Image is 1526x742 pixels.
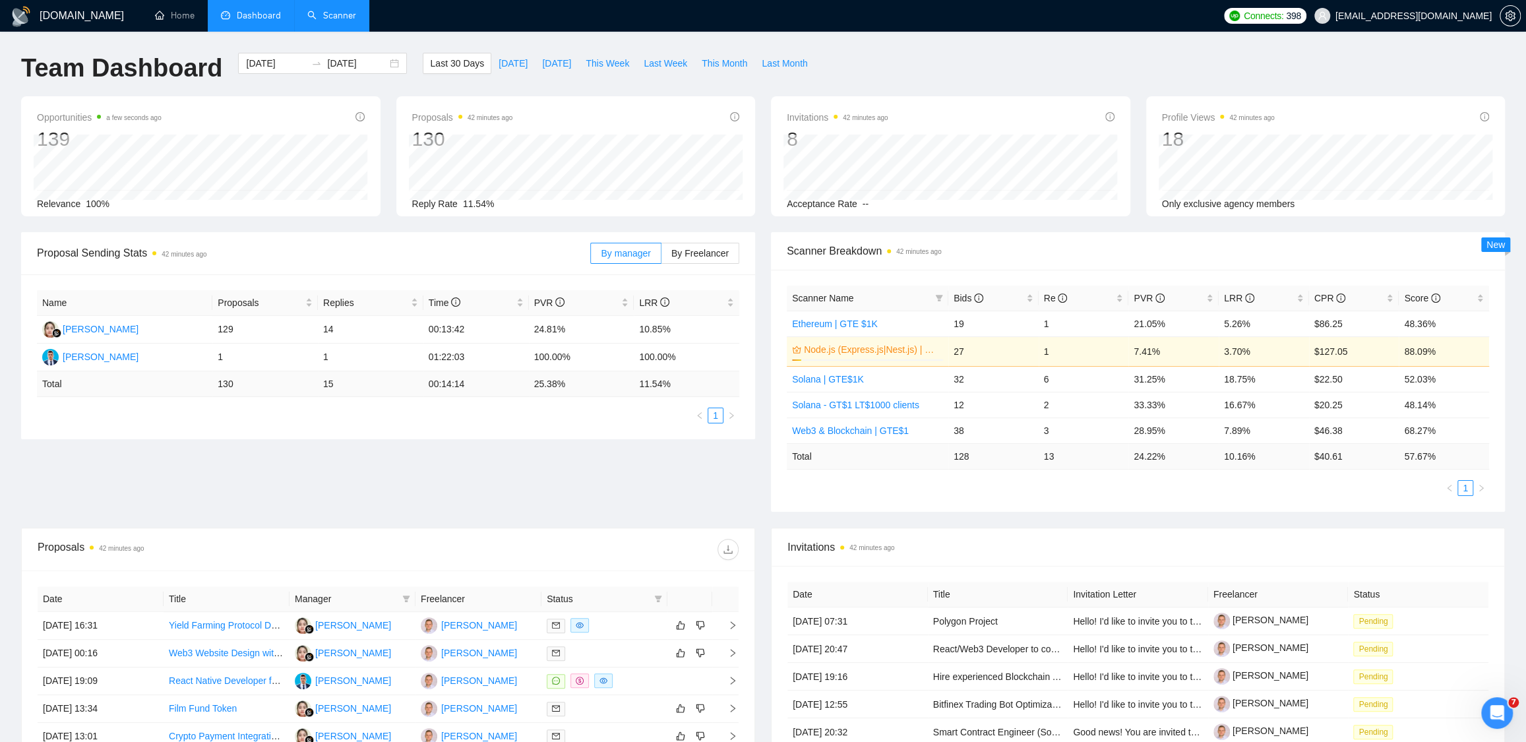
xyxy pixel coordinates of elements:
[1353,698,1398,709] a: Pending
[1446,484,1453,492] span: left
[1473,480,1489,496] button: right
[499,56,528,71] span: [DATE]
[948,311,1039,336] td: 19
[441,701,517,716] div: [PERSON_NAME]
[169,620,421,631] a: Yield Farming Protocol Development on Binance Smart Chain
[718,544,738,555] span: download
[1404,293,1440,303] span: Score
[696,648,705,658] span: dislike
[421,673,437,689] img: VK
[1353,615,1398,626] a: Pending
[1399,417,1489,443] td: 68.27%
[547,592,649,606] span: Status
[315,646,391,660] div: [PERSON_NAME]
[21,53,222,84] h1: Team Dashboard
[1457,480,1473,496] li: 1
[246,56,306,71] input: Start date
[1213,668,1230,685] img: c19O_M3waDQ5x_4i0khf7xq_LhlY3NySNefe3tjQuUWysBxvxeOhKW84bhf0RYZQUF
[295,675,391,685] a: DL[PERSON_NAME]
[1039,392,1129,417] td: 2
[928,663,1068,691] td: Hire experienced Blockchain Agency
[1229,114,1274,121] time: 42 minutes ago
[169,648,446,658] a: Web3 Website Design with Crypto Capabilities and Smart Contracts
[692,408,708,423] li: Previous Page
[1399,443,1489,469] td: 57.67 %
[1309,366,1399,392] td: $22.50
[1105,112,1114,121] span: info-circle
[792,293,853,303] span: Scanner Name
[37,290,212,316] th: Name
[1508,697,1519,708] span: 7
[295,700,311,717] img: VW
[787,243,1489,259] span: Scanner Breakdown
[634,344,739,371] td: 100.00%
[237,10,281,21] span: Dashboard
[792,319,878,329] a: Ethereum | GTE $1K
[295,619,391,630] a: VW[PERSON_NAME]
[673,645,688,661] button: like
[552,677,560,685] span: message
[421,730,517,741] a: VK[PERSON_NAME]
[673,700,688,716] button: like
[792,425,909,436] a: Web3 & Blockchain | GTE$1
[933,644,1132,654] a: React/Web3 Developer to complete DEX Project
[1353,726,1398,737] a: Pending
[1039,366,1129,392] td: 6
[542,56,571,71] span: [DATE]
[696,412,704,419] span: left
[423,371,529,397] td: 00:14:14
[555,297,565,307] span: info-circle
[1039,417,1129,443] td: 3
[717,648,737,658] span: right
[423,344,529,371] td: 01:22:03
[717,621,737,630] span: right
[212,290,318,316] th: Proposals
[599,677,607,685] span: eye
[935,294,943,302] span: filter
[307,10,356,21] a: searchScanner
[441,646,517,660] div: [PERSON_NAME]
[804,342,940,357] a: Node.js (Express.js|Nest.js) | GTE$1K
[295,647,391,658] a: VW[PERSON_NAME]
[429,297,460,308] span: Time
[38,586,164,612] th: Date
[535,53,578,74] button: [DATE]
[421,647,517,658] a: VK[PERSON_NAME]
[933,699,1145,710] a: Bitfinex Trading Bot Optimization (Maker Execution)
[1219,417,1309,443] td: 7.89%
[1213,640,1230,657] img: c19O_M3waDQ5x_4i0khf7xq_LhlY3NySNefe3tjQuUWysBxvxeOhKW84bhf0RYZQUF
[933,616,998,627] a: Polygon Project
[212,371,318,397] td: 130
[1128,366,1219,392] td: 31.25%
[295,645,311,662] img: VW
[38,612,164,640] td: [DATE] 16:31
[948,336,1039,366] td: 27
[708,408,723,423] li: 1
[421,617,437,634] img: VK
[692,700,708,716] button: dislike
[717,676,737,685] span: right
[164,612,290,640] td: Yield Farming Protocol Development on Binance Smart Chain
[762,56,807,71] span: Last Month
[792,345,801,354] span: crown
[529,371,634,397] td: 25.38 %
[639,297,669,308] span: LRR
[441,673,517,688] div: [PERSON_NAME]
[1219,336,1309,366] td: 3.70%
[1477,484,1485,492] span: right
[221,11,230,20] span: dashboard
[37,371,212,397] td: Total
[99,545,144,552] time: 42 minutes ago
[1286,9,1300,23] span: 398
[1213,670,1308,681] a: [PERSON_NAME]
[1309,443,1399,469] td: $ 40.61
[787,663,928,691] td: [DATE] 19:16
[212,344,318,371] td: 1
[727,412,735,419] span: right
[1219,366,1309,392] td: 18.75%
[787,635,928,663] td: [DATE] 20:47
[1219,443,1309,469] td: 10.16 %
[1245,294,1254,303] span: info-circle
[63,322,138,336] div: [PERSON_NAME]
[311,58,322,69] span: swap-right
